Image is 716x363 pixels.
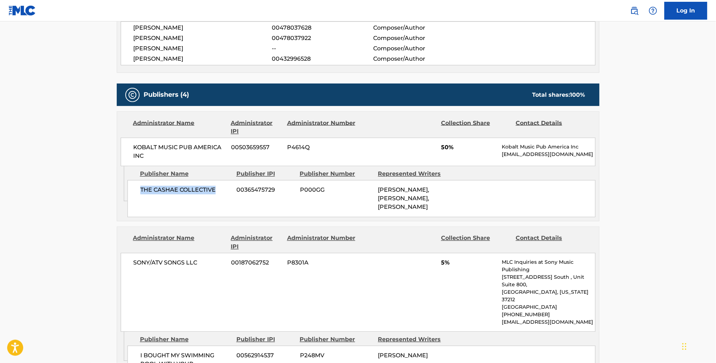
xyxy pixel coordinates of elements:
div: Collection Share [441,234,510,251]
span: Composer/Author [374,55,466,63]
div: Publisher IPI [236,336,295,344]
span: [PERSON_NAME] [134,44,272,53]
p: [GEOGRAPHIC_DATA], [US_STATE] 37212 [502,289,595,304]
span: THE CASHAE COLLECTIVE [140,186,231,195]
p: [STREET_ADDRESS] South , Unit Suite 800, [502,274,595,289]
span: P8301A [287,259,356,267]
span: 00365475729 [237,186,295,195]
a: Log In [665,2,707,20]
span: 00478037922 [272,34,373,42]
div: Administrator IPI [231,234,282,251]
div: Represented Writers [378,170,451,178]
span: P248MV [300,352,373,360]
span: KOBALT MUSIC PUB AMERICA INC [134,143,226,161]
div: Collection Share [441,119,510,136]
img: Publishers [128,91,137,99]
p: [PHONE_NUMBER] [502,311,595,319]
span: 50% [441,143,496,152]
div: Publisher IPI [236,170,295,178]
iframe: Chat Widget [680,329,716,363]
div: Publisher Number [300,336,373,344]
span: Composer/Author [374,44,466,53]
span: P4614Q [287,143,356,152]
span: [PERSON_NAME], [PERSON_NAME], [PERSON_NAME] [378,187,430,211]
div: Publisher Name [140,336,231,344]
div: Administrator Name [133,234,226,251]
p: [GEOGRAPHIC_DATA] [502,304,595,311]
img: MLC Logo [9,5,36,16]
span: 00187062752 [231,259,282,267]
div: Contact Details [516,119,585,136]
p: [EMAIL_ADDRESS][DOMAIN_NAME] [502,151,595,158]
div: Publisher Name [140,170,231,178]
div: Contact Details [516,234,585,251]
span: -- [272,44,373,53]
span: SONY/ATV SONGS LLC [134,259,226,267]
span: [PERSON_NAME] [134,24,272,32]
span: P000GG [300,186,373,195]
div: Total shares: [532,91,585,99]
div: Administrator Number [287,119,356,136]
span: [PERSON_NAME] [134,55,272,63]
span: [PERSON_NAME] [378,352,428,359]
span: 00432996528 [272,55,373,63]
p: MLC Inquiries at Sony Music Publishing [502,259,595,274]
span: 00562914537 [237,352,295,360]
span: 100 % [570,91,585,98]
div: Administrator Number [287,234,356,251]
span: 00478037628 [272,24,373,32]
span: Composer/Author [374,34,466,42]
div: Drag [682,336,687,357]
img: search [630,6,639,15]
a: Public Search [627,4,642,18]
div: Help [646,4,660,18]
p: [EMAIL_ADDRESS][DOMAIN_NAME] [502,319,595,326]
span: [PERSON_NAME] [134,34,272,42]
span: 5% [441,259,496,267]
img: help [649,6,657,15]
div: Publisher Number [300,170,373,178]
span: Composer/Author [374,24,466,32]
div: Administrator Name [133,119,226,136]
div: Represented Writers [378,336,451,344]
div: Administrator IPI [231,119,282,136]
span: 00503659557 [231,143,282,152]
p: Kobalt Music Pub America Inc [502,143,595,151]
h5: Publishers (4) [144,91,189,99]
